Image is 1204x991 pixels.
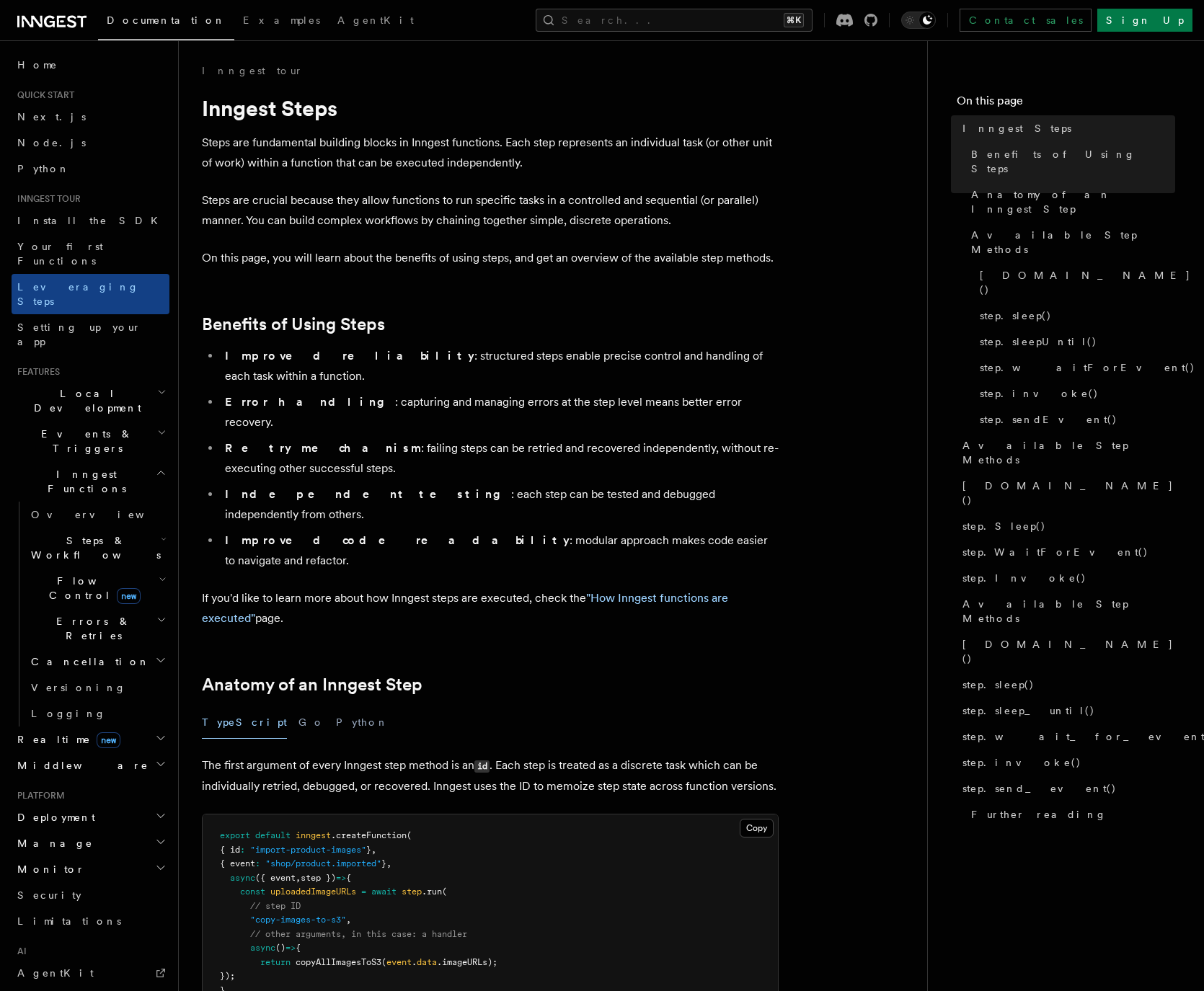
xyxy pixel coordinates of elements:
[980,308,1052,323] span: step.sleep()
[250,901,301,911] span: // step ID
[31,682,126,693] span: Versioning
[17,321,141,347] span: Setting up your app
[250,845,366,855] span: "import-product-images"
[12,274,169,314] a: Leveraging Steps
[202,706,287,739] button: TypeScript
[25,701,169,726] a: Logging
[202,133,779,173] p: Steps are fundamental building blocks in Inngest functions. Each step represents an individual ta...
[12,234,169,274] a: Your first Functions
[442,886,447,897] span: (
[957,115,1175,141] a: Inngest Steps
[221,484,779,525] li: : each step can be tested and debugged independently from others.
[117,588,141,604] span: new
[250,943,275,953] span: async
[25,574,159,603] span: Flow Control
[346,873,351,883] span: {
[962,438,1175,467] span: Available Step Methods
[17,241,103,267] span: Your first Functions
[221,392,779,432] li: : capturing and managing errors at the step level means better error recovery.
[12,467,156,496] span: Inngest Functions
[250,915,346,925] span: "copy-images-to-s3"
[12,52,169,78] a: Home
[336,706,389,739] button: Python
[12,882,169,908] a: Security
[980,386,1099,401] span: step.invoke()
[17,967,94,979] span: AgentKit
[12,862,85,876] span: Monitor
[275,943,285,953] span: ()
[962,597,1175,626] span: Available Step Methods
[202,95,779,121] h1: Inngest Steps
[965,141,1175,182] a: Benefits of Using Steps
[25,568,169,608] button: Flow Controlnew
[336,873,346,883] span: =>
[536,9,813,32] button: Search...⌘K
[957,92,1175,115] h4: On this page
[971,228,1175,257] span: Available Step Methods
[221,346,779,386] li: : structured steps enable precise control and handling of each task within a function.
[285,943,296,953] span: =>
[957,776,1175,801] a: step.send_event()
[225,441,421,455] strong: Retry mechanism
[202,248,779,268] p: On this page, you will learn about the benefits of using steps, and get an overview of the availa...
[12,89,74,101] span: Quick start
[337,14,414,26] span: AgentKit
[98,4,234,40] a: Documentation
[202,588,779,628] p: If you'd like to learn more about how Inngest steps are executed, check the page.
[225,349,474,363] strong: Improved reliability
[740,819,774,837] button: Copy
[25,654,150,669] span: Cancellation
[25,533,161,562] span: Steps & Workflows
[974,406,1175,432] a: step.sendEvent()
[381,957,386,967] span: (
[962,637,1175,666] span: [DOMAIN_NAME]()
[962,519,1046,533] span: step.Sleep()
[296,873,301,883] span: ,
[12,946,27,957] span: AI
[980,268,1191,297] span: [DOMAIN_NAME]()
[12,836,93,850] span: Manage
[12,386,157,415] span: Local Development
[12,193,81,205] span: Inngest tour
[296,957,381,967] span: copyAllImagesToS3
[422,886,442,897] span: .run
[962,755,1081,770] span: step.invoke()
[12,752,169,778] button: Middleware
[12,726,169,752] button: Realtimenew
[31,708,106,719] span: Logging
[220,830,250,840] span: export
[12,804,169,830] button: Deployment
[12,104,169,130] a: Next.js
[17,215,167,226] span: Install the SDK
[901,12,936,29] button: Toggle dark mode
[965,182,1175,222] a: Anatomy of an Inngest Step
[962,703,1095,718] span: step.sleep_until()
[202,314,385,334] a: Benefits of Using Steps
[301,873,336,883] span: step })
[225,487,511,501] strong: Independent testing
[974,262,1175,303] a: [DOMAIN_NAME]()
[386,957,412,967] span: event
[97,732,120,748] span: new
[25,608,169,649] button: Errors & Retries
[17,889,81,901] span: Security
[962,121,1071,135] span: Inngest Steps
[12,427,157,455] span: Events & Triggers
[270,886,356,897] span: uploadedImageURLs
[12,130,169,156] a: Node.js
[12,381,169,421] button: Local Development
[980,412,1117,427] span: step.sendEvent()
[12,461,169,502] button: Inngest Functions
[971,147,1175,176] span: Benefits of Using Steps
[25,614,156,643] span: Errors & Retries
[381,858,386,868] span: }
[255,858,260,868] span: :
[230,873,255,883] span: async
[962,677,1035,692] span: step.sleep()
[965,222,1175,262] a: Available Step Methods
[957,591,1175,631] a: Available Step Methods
[957,513,1175,539] a: step.Sleep()
[957,750,1175,776] a: step.invoke()
[202,755,779,796] p: The first argument of every Inngest step method is an . Each step is treated as a discrete task w...
[250,929,467,939] span: // other arguments, in this case: a handler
